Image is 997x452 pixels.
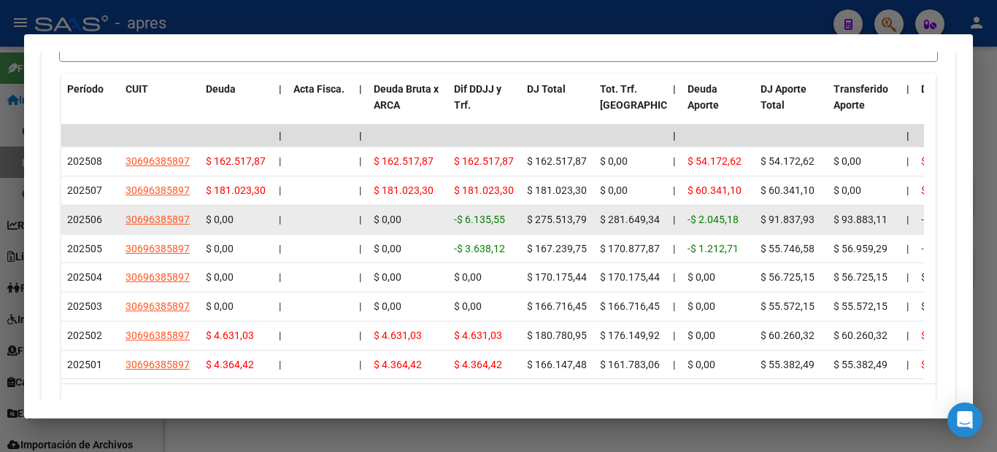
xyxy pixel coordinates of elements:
[206,359,254,370] span: $ 4.364,42
[755,74,828,138] datatable-header-cell: DJ Aporte Total
[673,359,675,370] span: |
[906,243,909,254] span: |
[834,300,888,312] span: $ 55.572,15
[673,155,675,167] span: |
[454,184,514,196] span: $ 181.023,30
[273,74,288,138] datatable-header-cell: |
[906,83,909,95] span: |
[527,155,587,167] span: $ 162.517,87
[374,359,422,370] span: $ 4.364,42
[682,74,755,138] datatable-header-cell: Deuda Aporte
[279,214,281,225] span: |
[761,214,815,225] span: $ 91.837,93
[834,214,888,225] span: $ 93.883,11
[454,214,505,225] span: -$ 6.135,55
[374,155,434,167] span: $ 162.517,87
[454,83,501,112] span: Dif DDJJ y Trf.
[374,271,401,283] span: $ 0,00
[206,243,234,254] span: $ 0,00
[126,155,190,167] span: 30696385897
[834,359,888,370] span: $ 55.382,49
[293,83,344,95] span: Acta Fisca.
[688,300,715,312] span: $ 0,00
[374,83,439,112] span: Deuda Bruta x ARCA
[67,214,102,225] span: 202506
[359,130,362,141] span: |
[673,330,675,341] span: |
[761,271,815,283] span: $ 56.725,15
[359,271,361,283] span: |
[67,300,102,312] span: 202503
[761,83,807,112] span: DJ Aporte Total
[600,83,699,112] span: Tot. Trf. [GEOGRAPHIC_DATA]
[527,271,587,283] span: $ 170.175,44
[527,184,587,196] span: $ 181.023,30
[600,330,660,341] span: $ 176.149,92
[206,214,234,225] span: $ 0,00
[454,330,502,341] span: $ 4.631,03
[206,330,254,341] span: $ 4.631,03
[673,271,675,283] span: |
[126,214,190,225] span: 30696385897
[906,359,909,370] span: |
[673,243,675,254] span: |
[600,155,628,167] span: $ 0,00
[67,243,102,254] span: 202505
[761,155,815,167] span: $ 54.172,62
[67,359,102,370] span: 202501
[906,214,909,225] span: |
[673,83,676,95] span: |
[61,74,120,138] datatable-header-cell: Período
[279,243,281,254] span: |
[834,155,861,167] span: $ 0,00
[673,214,675,225] span: |
[915,74,988,138] datatable-header-cell: Deuda Contr.
[206,155,266,167] span: $ 162.517,87
[126,330,190,341] span: 30696385897
[279,330,281,341] span: |
[921,184,981,196] span: $ 120.682,20
[67,184,102,196] span: 202507
[921,300,949,312] span: $ 0,00
[527,359,587,370] span: $ 166.147,48
[688,155,742,167] span: $ 54.172,62
[600,184,628,196] span: $ 0,00
[359,359,361,370] span: |
[921,214,972,225] span: -$ 4.090,37
[67,83,104,95] span: Período
[761,359,815,370] span: $ 55.382,49
[279,155,281,167] span: |
[600,300,660,312] span: $ 166.716,45
[126,359,190,370] span: 30696385897
[594,74,667,138] datatable-header-cell: Tot. Trf. Bruto
[359,155,361,167] span: |
[761,184,815,196] span: $ 60.341,10
[368,74,448,138] datatable-header-cell: Deuda Bruta x ARCA
[67,155,102,167] span: 202508
[359,214,361,225] span: |
[206,184,266,196] span: $ 181.023,30
[374,300,401,312] span: $ 0,00
[527,300,587,312] span: $ 166.716,45
[688,184,742,196] span: $ 60.341,10
[906,300,909,312] span: |
[126,300,190,312] span: 30696385897
[359,243,361,254] span: |
[288,74,353,138] datatable-header-cell: Acta Fisca.
[947,402,982,437] div: Open Intercom Messenger
[359,184,361,196] span: |
[688,243,739,254] span: -$ 1.212,71
[200,74,273,138] datatable-header-cell: Deuda
[834,271,888,283] span: $ 56.725,15
[454,359,502,370] span: $ 4.364,42
[126,271,190,283] span: 30696385897
[600,271,660,283] span: $ 170.175,44
[279,130,282,141] span: |
[374,330,422,341] span: $ 4.631,03
[454,155,514,167] span: $ 162.517,87
[374,214,401,225] span: $ 0,00
[688,83,719,112] span: Deuda Aporte
[206,271,234,283] span: $ 0,00
[828,74,901,138] datatable-header-cell: Transferido Aporte
[688,330,715,341] span: $ 0,00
